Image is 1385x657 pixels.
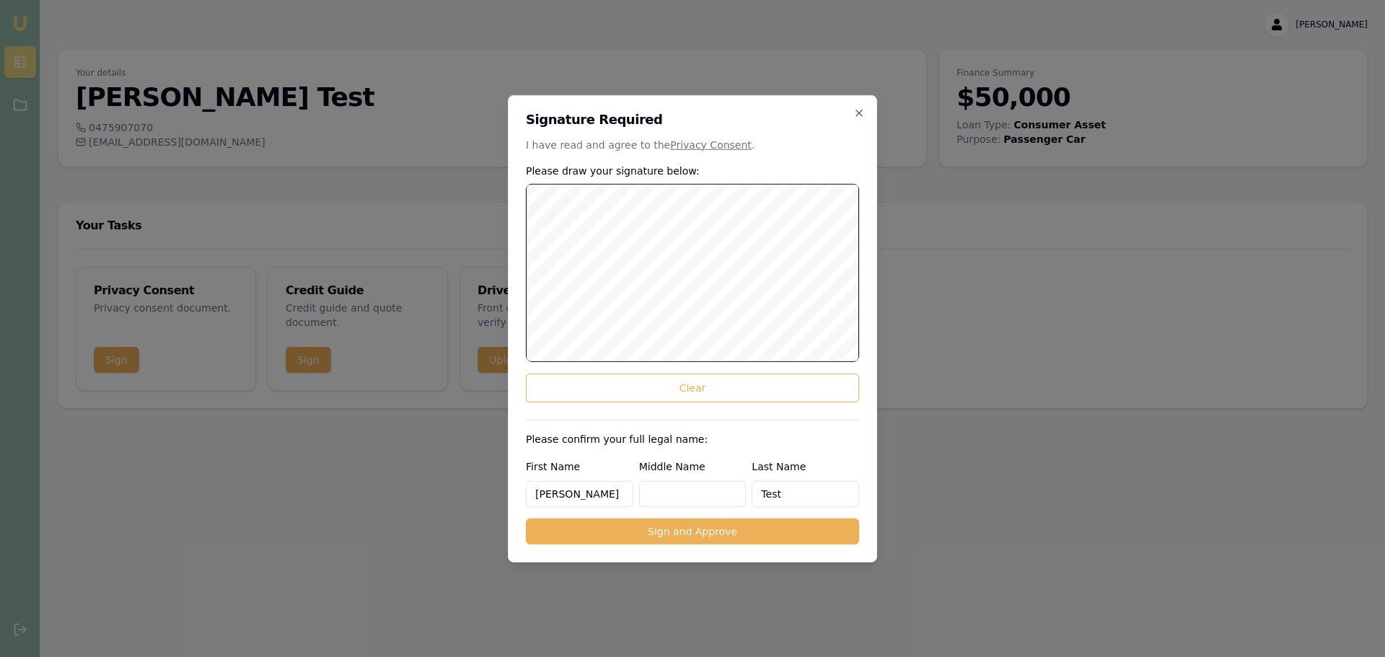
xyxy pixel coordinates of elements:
[752,461,806,472] label: Last Name
[526,432,859,446] p: Please confirm your full legal name:
[526,374,859,402] button: Clear
[526,113,859,125] h2: Signature Required
[670,138,752,150] a: Privacy Consent
[639,461,705,472] label: Middle Name
[526,163,859,177] p: Please draw your signature below:
[526,461,580,472] label: First Name
[526,137,859,151] p: I have read and agree to the .
[526,519,859,544] button: Sign and Approve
